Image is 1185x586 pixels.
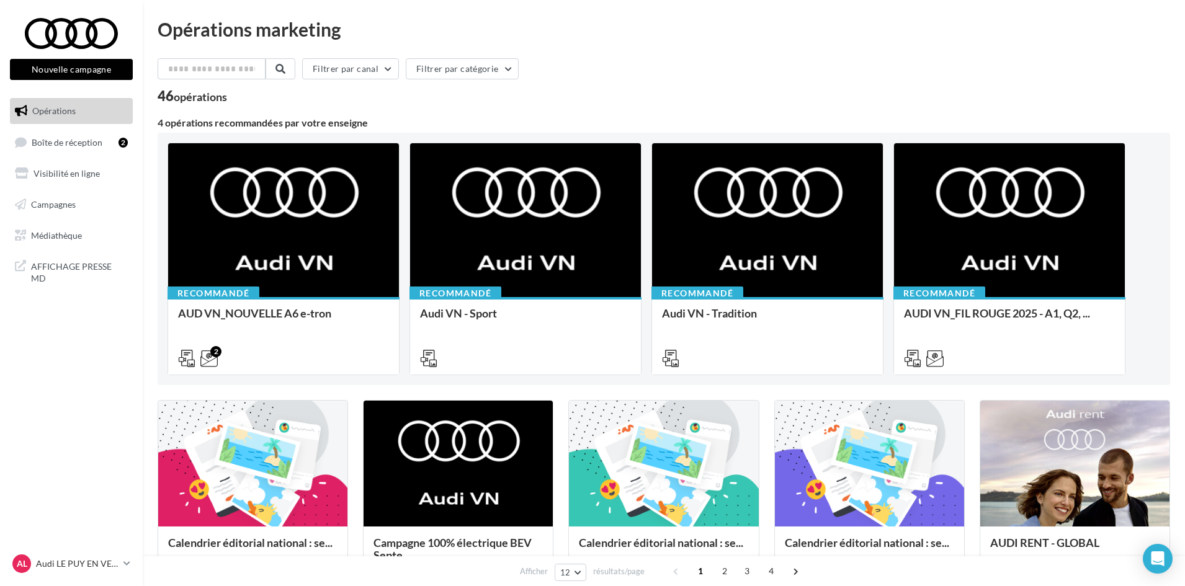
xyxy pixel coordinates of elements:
a: Campagnes [7,192,135,218]
span: AUDI VN_FIL ROUGE 2025 - A1, Q2, ... [904,306,1090,320]
span: Calendrier éditorial national : se... [579,536,743,549]
button: Filtrer par canal [302,58,399,79]
div: opérations [174,91,227,102]
div: Opérations marketing [158,20,1170,38]
div: Open Intercom Messenger [1143,544,1173,574]
button: Filtrer par catégorie [406,58,519,79]
span: Campagne 100% électrique BEV Septe... [373,536,532,562]
button: Nouvelle campagne [10,59,133,80]
span: Audi VN - Tradition [662,306,757,320]
span: Boîte de réception [32,136,102,147]
span: 1 [691,561,710,581]
div: 2 [210,346,221,357]
span: AUD VN_NOUVELLE A6 e-tron [178,306,331,320]
span: résultats/page [593,566,645,577]
a: Visibilité en ligne [7,161,135,187]
span: Audi VN - Sport [420,306,497,320]
div: Recommandé [409,286,501,300]
a: AL Audi LE PUY EN VELAY [10,552,133,575]
span: 4 [761,561,781,581]
span: Opérations [32,105,76,116]
span: Calendrier éditorial national : se... [785,536,949,549]
span: Visibilité en ligne [34,168,100,179]
a: Médiathèque [7,223,135,249]
div: 46 [158,89,227,103]
a: Boîte de réception2 [7,129,135,156]
span: AFFICHAGE PRESSE MD [31,258,128,285]
span: AUDI RENT - GLOBAL [990,536,1099,549]
span: AL [17,557,27,570]
div: Recommandé [651,286,743,300]
div: Recommandé [893,286,985,300]
span: Calendrier éditorial national : se... [168,536,333,549]
span: Campagnes [31,199,76,210]
button: 12 [555,564,586,581]
a: AFFICHAGE PRESSE MD [7,253,135,290]
div: 4 opérations recommandées par votre enseigne [158,118,1170,128]
span: 2 [715,561,735,581]
p: Audi LE PUY EN VELAY [36,557,118,570]
a: Opérations [7,98,135,124]
span: Afficher [520,566,548,577]
span: 3 [737,561,757,581]
div: 2 [118,138,128,148]
span: 12 [560,567,571,577]
div: Recommandé [168,286,259,300]
span: Médiathèque [31,229,82,240]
